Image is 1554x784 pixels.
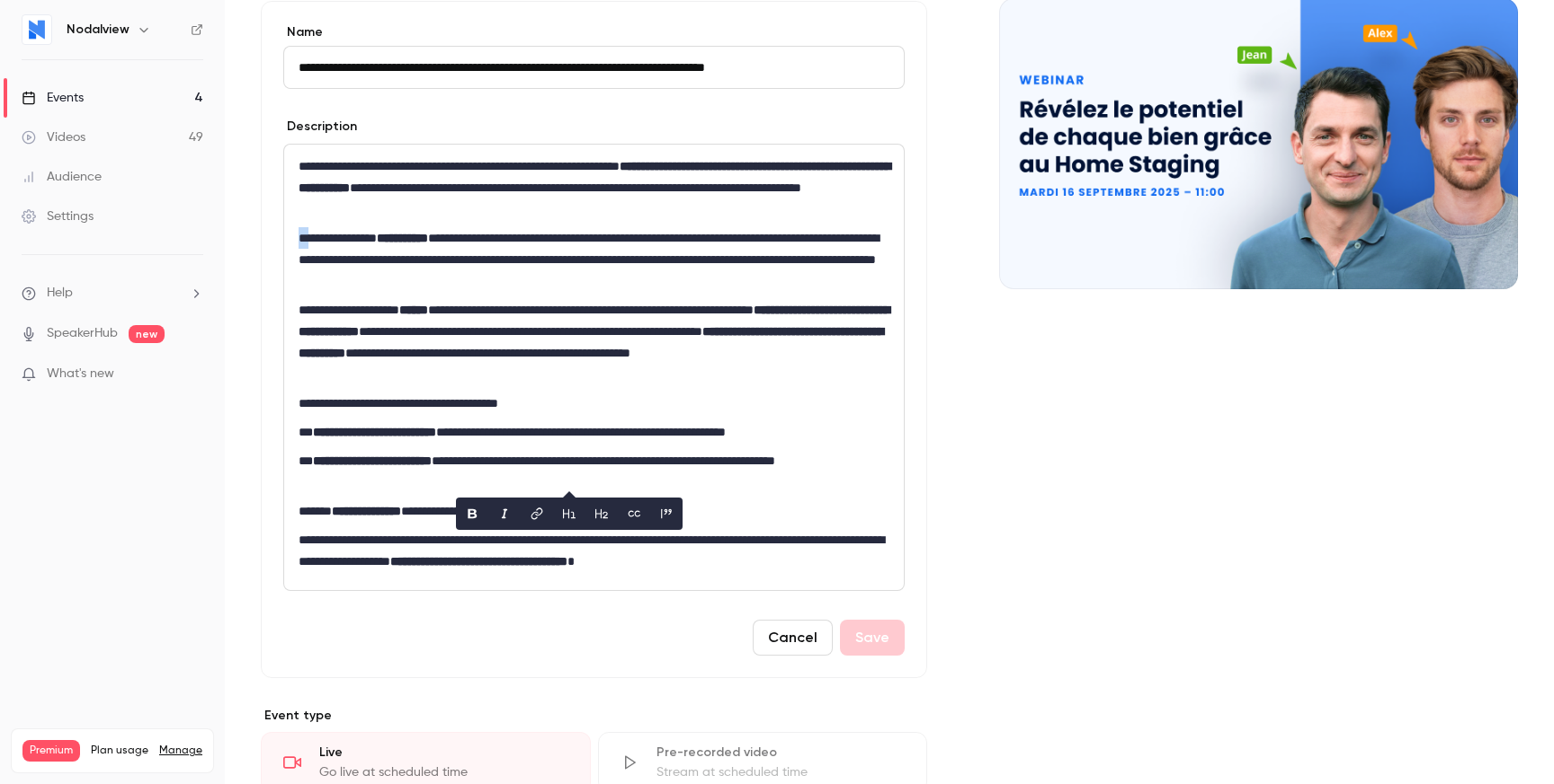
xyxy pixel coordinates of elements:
label: Description [283,118,357,136]
button: link [522,499,551,528]
div: Go live at scheduled time [319,763,568,781]
button: italic [490,499,519,528]
h6: Nodalview [67,21,129,39]
button: bold [458,499,487,528]
span: Premium [22,740,80,762]
li: help-dropdown-opener [22,284,203,303]
iframe: Noticeable Trigger [182,366,203,383]
div: Pre-recorded video [656,744,906,762]
p: Event type [261,707,927,725]
div: Events [22,89,84,107]
button: Cancel [753,620,833,656]
a: SpeakerHub [47,324,118,343]
img: Nodalview [22,15,51,44]
label: Name [283,23,905,41]
span: Help [47,284,73,303]
div: Settings [22,207,94,225]
div: Audience [22,168,102,186]
div: editor [284,145,904,590]
button: blockquote [652,499,681,528]
section: description [283,144,905,591]
a: Manage [159,744,202,758]
span: What's new [47,365,114,383]
div: Stream at scheduled time [656,763,906,781]
span: Plan usage [91,744,148,758]
span: new [129,325,165,343]
div: Videos [22,128,85,146]
div: Live [319,744,568,762]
